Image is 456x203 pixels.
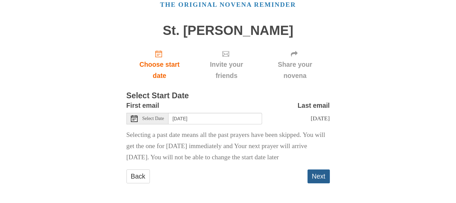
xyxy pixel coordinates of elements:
[308,169,330,183] button: Next
[126,23,330,38] h1: St. [PERSON_NAME]
[126,44,193,85] a: Choose start date
[199,59,253,81] span: Invite your friends
[193,44,260,85] div: Click "Next" to confirm your start date first.
[298,100,330,111] label: Last email
[267,59,323,81] span: Share your novena
[260,44,330,85] div: Click "Next" to confirm your start date first.
[168,113,262,124] input: Use the arrow keys to pick a date
[126,129,330,163] p: Selecting a past date means all the past prayers have been skipped. You will get the one for [DAT...
[142,116,164,121] span: Select Date
[133,59,186,81] span: Choose start date
[160,1,296,8] a: The original novena reminder
[126,169,150,183] a: Back
[126,100,159,111] label: First email
[311,115,330,122] span: [DATE]
[126,92,330,100] h3: Select Start Date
